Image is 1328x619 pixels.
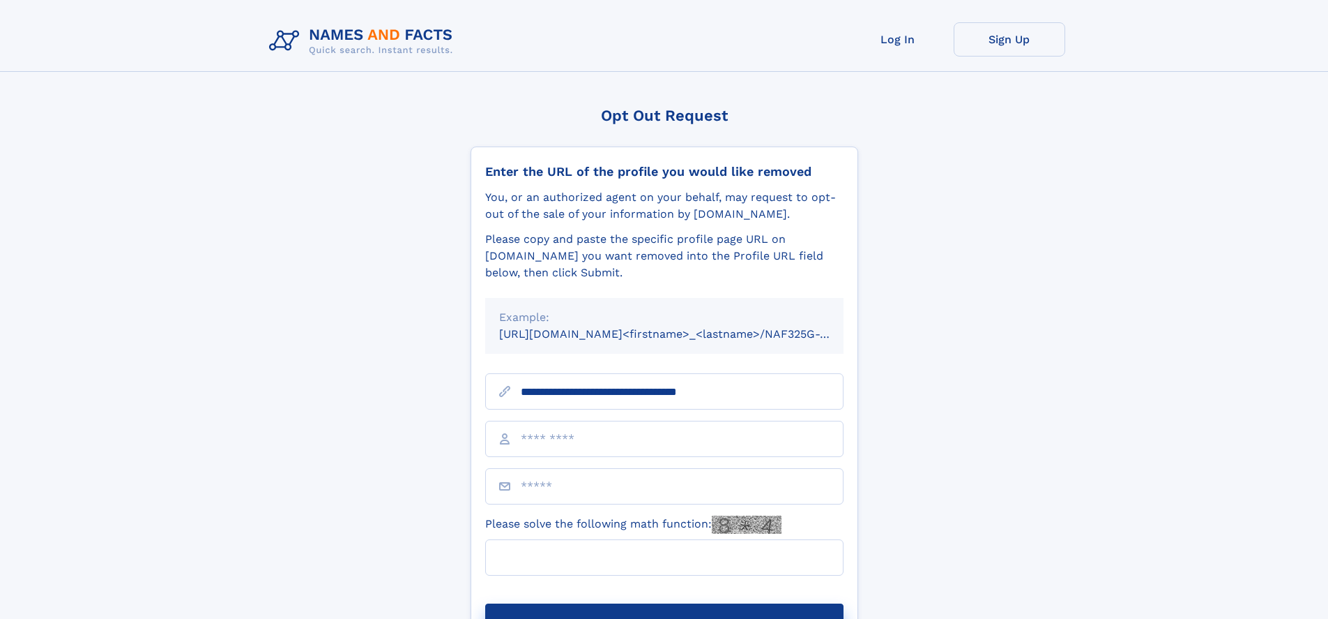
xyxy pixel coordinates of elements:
div: Example: [499,309,830,326]
label: Please solve the following math function: [485,516,781,534]
div: Enter the URL of the profile you would like removed [485,164,844,179]
div: Please copy and paste the specific profile page URL on [DOMAIN_NAME] you want removed into the Pr... [485,231,844,281]
img: Logo Names and Facts [264,22,464,60]
a: Log In [842,22,954,57]
a: Sign Up [954,22,1065,57]
div: You, or an authorized agent on your behalf, may request to opt-out of the sale of your informatio... [485,189,844,223]
small: [URL][DOMAIN_NAME]<firstname>_<lastname>/NAF325G-xxxxxxxx [499,327,870,341]
div: Opt Out Request [471,107,858,124]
